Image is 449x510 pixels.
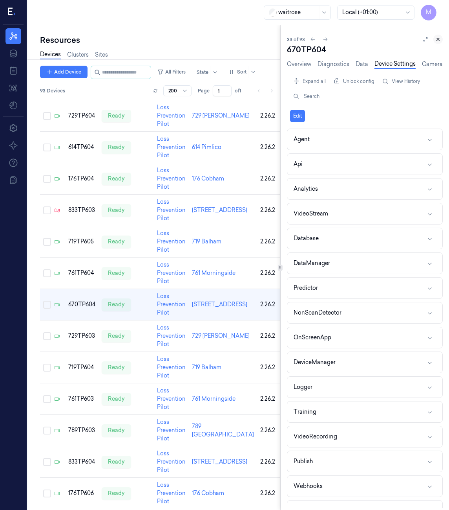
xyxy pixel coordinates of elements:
[102,110,131,122] div: ready
[154,66,189,78] button: All Filters
[40,66,88,78] button: Add Device
[294,482,323,490] div: Webhooks
[43,490,51,497] button: Select row
[294,135,310,144] div: Agent
[157,104,186,127] a: Loss Prevention Pilot
[67,51,89,59] a: Clusters
[102,236,131,248] div: ready
[192,206,247,214] a: [STREET_ADDRESS]
[102,456,131,468] div: ready
[287,203,442,224] button: VideoStream
[68,269,95,277] div: 761TP604
[68,175,95,183] div: 176TP604
[421,5,436,20] button: M
[157,167,186,190] a: Loss Prevention Pilot
[287,352,442,373] button: DeviceManager
[356,60,368,68] a: Data
[40,87,65,94] span: 93 Devices
[260,112,280,120] div: 2.26.2
[157,324,186,348] a: Loss Prevention Pilot
[68,332,95,340] div: 729TP603
[157,450,186,473] a: Loss Prevention Pilot
[192,395,235,402] a: 761 Morningside
[260,489,280,497] div: 2.26.2
[294,185,318,193] div: Analytics
[287,451,442,472] button: Publish
[287,327,442,348] button: OnScreenApp
[102,424,131,437] div: ready
[287,228,442,249] button: Database
[379,75,423,88] button: View History
[254,85,277,96] nav: pagination
[43,144,51,151] button: Select row
[43,427,51,435] button: Select row
[330,75,378,88] button: Unlock config
[157,261,186,285] a: Loss Prevention Pilot
[260,363,280,372] div: 2.26.2
[290,74,329,89] div: Expand all
[374,60,416,69] a: Device Settings
[330,74,378,89] div: Unlock config
[192,364,221,371] a: 719 Balham
[260,458,280,466] div: 2.26.2
[43,364,51,372] button: Select row
[287,44,443,55] div: 670TP604
[290,75,329,88] button: Expand all
[43,332,51,340] button: Select row
[287,426,442,447] button: VideoRecording
[294,457,313,466] div: Publish
[68,489,95,497] div: 176TP606
[192,423,254,438] a: 789 [GEOGRAPHIC_DATA]
[260,300,280,309] div: 2.26.2
[294,309,341,317] div: NonScanDetector
[192,301,247,308] a: [STREET_ADDRESS]
[294,433,337,441] div: VideoRecording
[68,112,95,120] div: 729TP604
[157,230,186,253] a: Loss Prevention Pilot
[102,267,131,280] div: ready
[68,143,95,151] div: 614TP604
[43,238,51,246] button: Select row
[43,269,51,277] button: Select row
[192,238,221,245] a: 719 Balham
[294,160,303,168] div: Api
[43,206,51,214] button: Select row
[102,393,131,405] div: ready
[294,408,316,416] div: Training
[260,269,280,277] div: 2.26.2
[260,238,280,246] div: 2.26.2
[102,330,131,342] div: ready
[198,87,210,94] span: Page
[157,135,186,159] a: Loss Prevention Pilot
[192,458,247,465] a: [STREET_ADDRESS]
[192,269,235,276] a: 761 Morningside
[43,112,51,120] button: Select row
[287,476,442,497] button: Webhooks
[157,198,186,222] a: Loss Prevention Pilot
[157,293,186,316] a: Loss Prevention Pilot
[157,418,186,442] a: Loss Prevention Pilot
[287,129,442,150] button: Agent
[43,175,51,183] button: Select row
[68,363,95,372] div: 719TP604
[260,395,280,403] div: 2.26.2
[102,487,131,500] div: ready
[287,401,442,422] button: Training
[294,234,319,243] div: Database
[294,383,312,391] div: Logger
[68,300,95,309] div: 670TP604
[192,332,250,339] a: 729 [PERSON_NAME]
[68,395,95,403] div: 761TP603
[68,238,95,246] div: 719TP605
[294,210,328,218] div: VideoStream
[287,60,311,68] a: Overview
[102,141,131,154] div: ready
[287,154,442,175] button: Api
[192,112,250,119] a: 729 [PERSON_NAME]
[260,175,280,183] div: 2.26.2
[294,358,336,366] div: DeviceManager
[260,206,280,214] div: 2.26.2
[68,426,95,435] div: 789TP603
[157,481,186,505] a: Loss Prevention Pilot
